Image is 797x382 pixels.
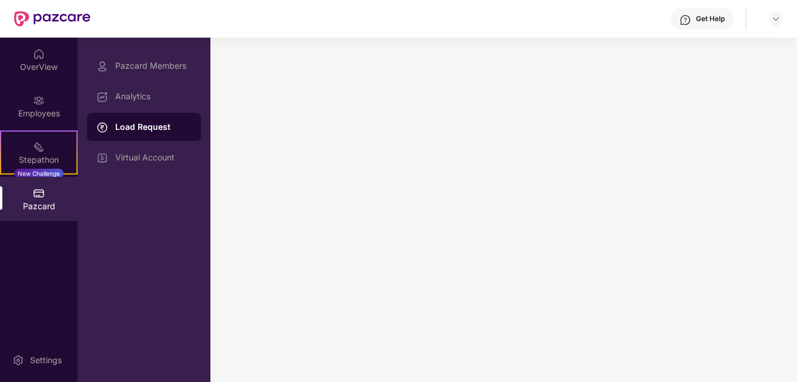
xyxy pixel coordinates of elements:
[771,14,781,24] img: svg+xml;base64,PHN2ZyBpZD0iRHJvcGRvd24tMzJ4MzIiIHhtbG5zPSJodHRwOi8vd3d3LnczLm9yZy8yMDAwL3N2ZyIgd2...
[96,122,108,133] img: svg+xml;base64,PHN2ZyBpZD0iTG9hZF9SZXF1ZXN0IiBkYXRhLW5hbWU9IkxvYWQgUmVxdWVzdCIgeG1sbnM9Imh0dHA6Ly...
[96,61,108,72] img: svg+xml;base64,PHN2ZyBpZD0iUHJvZmlsZSIgeG1sbnM9Imh0dHA6Ly93d3cudzMub3JnLzIwMDAvc3ZnIiB3aWR0aD0iMj...
[115,121,192,133] div: Load Request
[96,91,108,103] img: svg+xml;base64,PHN2ZyBpZD0iRGFzaGJvYXJkIiB4bWxucz0iaHR0cDovL3d3dy53My5vcmcvMjAwMC9zdmciIHdpZHRoPS...
[33,141,45,153] img: svg+xml;base64,PHN2ZyB4bWxucz0iaHR0cDovL3d3dy53My5vcmcvMjAwMC9zdmciIHdpZHRoPSIyMSIgaGVpZ2h0PSIyMC...
[115,61,192,71] div: Pazcard Members
[26,354,65,366] div: Settings
[33,95,45,106] img: svg+xml;base64,PHN2ZyBpZD0iRW1wbG95ZWVzIiB4bWxucz0iaHR0cDovL3d3dy53My5vcmcvMjAwMC9zdmciIHdpZHRoPS...
[33,187,45,199] img: svg+xml;base64,PHN2ZyBpZD0iUGF6Y2FyZCIgeG1sbnM9Imh0dHA6Ly93d3cudzMub3JnLzIwMDAvc3ZnIiB3aWR0aD0iMj...
[12,354,24,366] img: svg+xml;base64,PHN2ZyBpZD0iU2V0dGluZy0yMHgyMCIgeG1sbnM9Imh0dHA6Ly93d3cudzMub3JnLzIwMDAvc3ZnIiB3aW...
[14,11,91,26] img: New Pazcare Logo
[1,154,76,166] div: Stepathon
[96,152,108,164] img: svg+xml;base64,PHN2ZyBpZD0iVmlydHVhbF9BY2NvdW50IiBkYXRhLW5hbWU9IlZpcnR1YWwgQWNjb3VudCIgeG1sbnM9Im...
[696,14,725,24] div: Get Help
[115,92,192,101] div: Analytics
[115,153,192,162] div: Virtual Account
[679,14,691,26] img: svg+xml;base64,PHN2ZyBpZD0iSGVscC0zMngzMiIgeG1sbnM9Imh0dHA6Ly93d3cudzMub3JnLzIwMDAvc3ZnIiB3aWR0aD...
[33,48,45,60] img: svg+xml;base64,PHN2ZyBpZD0iSG9tZSIgeG1sbnM9Imh0dHA6Ly93d3cudzMub3JnLzIwMDAvc3ZnIiB3aWR0aD0iMjAiIG...
[14,169,63,178] div: New Challenge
